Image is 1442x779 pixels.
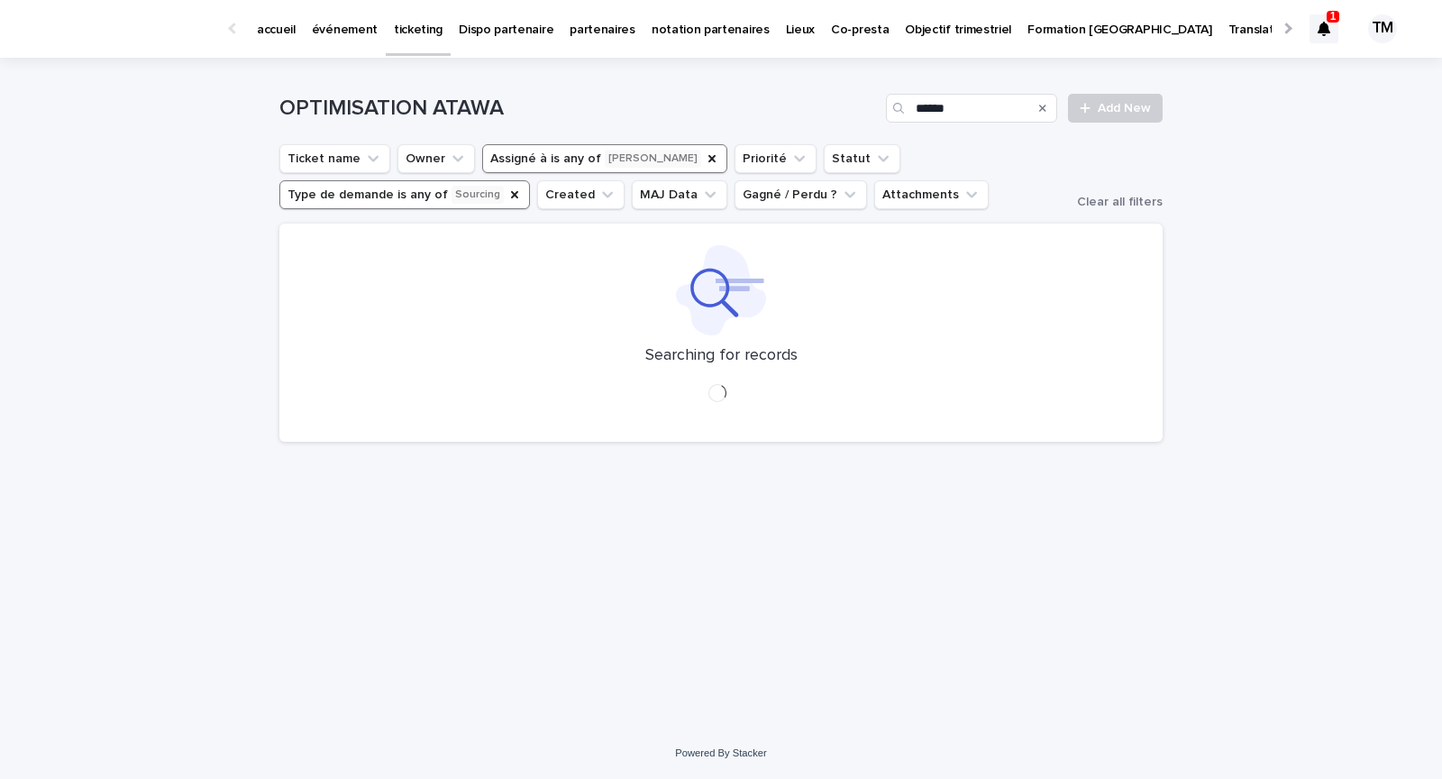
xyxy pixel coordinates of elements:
[824,144,900,173] button: Statut
[886,94,1057,123] input: Search
[632,180,727,209] button: MAJ Data
[1098,102,1151,115] span: Add New
[735,144,817,173] button: Priorité
[1310,14,1338,43] div: 1
[874,180,989,209] button: Attachments
[1068,94,1163,123] a: Add New
[537,180,625,209] button: Created
[279,180,530,209] button: Type de demande
[675,747,766,758] a: Powered By Stacker
[36,11,211,47] img: Ls34BcGeRexTGTNfXpUC
[397,144,475,173] button: Owner
[1063,196,1163,208] button: Clear all filters
[735,180,867,209] button: Gagné / Perdu ?
[645,346,798,366] p: Searching for records
[482,144,727,173] button: Assigné à
[1077,196,1163,208] span: Clear all filters
[1368,14,1397,43] div: TM
[279,144,390,173] button: Ticket name
[1330,10,1337,23] p: 1
[279,96,879,122] h1: OPTIMISATION ATAWA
